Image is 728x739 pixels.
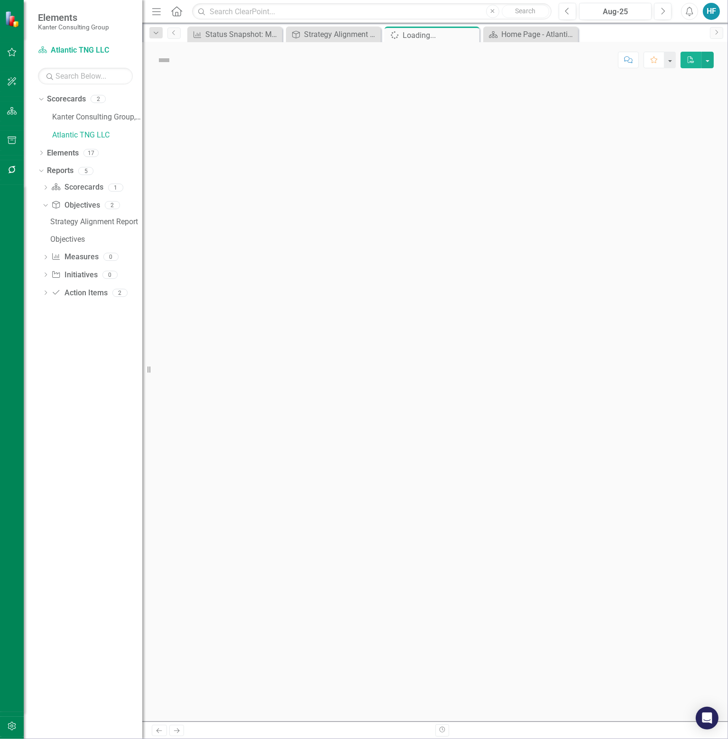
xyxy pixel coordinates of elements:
[51,252,98,263] a: Measures
[579,3,652,20] button: Aug-25
[38,23,109,31] small: Kanter Consulting Group
[47,148,79,159] a: Elements
[582,6,649,18] div: Aug-25
[108,183,123,192] div: 1
[51,288,107,299] a: Action Items
[103,253,119,261] div: 0
[288,28,378,40] a: Strategy Alignment Report
[486,28,576,40] a: Home Page - Atlantic TNG
[112,289,128,297] div: 2
[190,28,280,40] a: Status Snapshot: Measure
[502,5,549,18] button: Search
[48,232,142,247] a: Objectives
[102,271,118,279] div: 0
[51,182,103,193] a: Scorecards
[47,94,86,105] a: Scorecards
[38,68,133,84] input: Search Below...
[501,28,576,40] div: Home Page - Atlantic TNG
[52,112,142,123] a: Kanter Consulting Group, CPAs & Advisors
[50,235,142,244] div: Objectives
[304,28,378,40] div: Strategy Alignment Report
[91,95,106,103] div: 2
[157,53,172,68] img: Not Defined
[696,707,719,730] div: Open Intercom Messenger
[51,200,100,211] a: Objectives
[38,45,133,56] a: Atlantic TNG LLC
[78,167,93,175] div: 5
[50,218,142,226] div: Strategy Alignment Report
[105,201,120,210] div: 2
[5,11,21,27] img: ClearPoint Strategy
[48,214,142,229] a: Strategy Alignment Report
[403,29,477,41] div: Loading...
[515,7,535,15] span: Search
[38,12,109,23] span: Elements
[52,130,142,141] a: Atlantic TNG LLC
[192,3,551,20] input: Search ClearPoint...
[205,28,280,40] div: Status Snapshot: Measure
[47,165,74,176] a: Reports
[51,270,97,281] a: Initiatives
[703,3,720,20] button: HF
[83,149,99,157] div: 17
